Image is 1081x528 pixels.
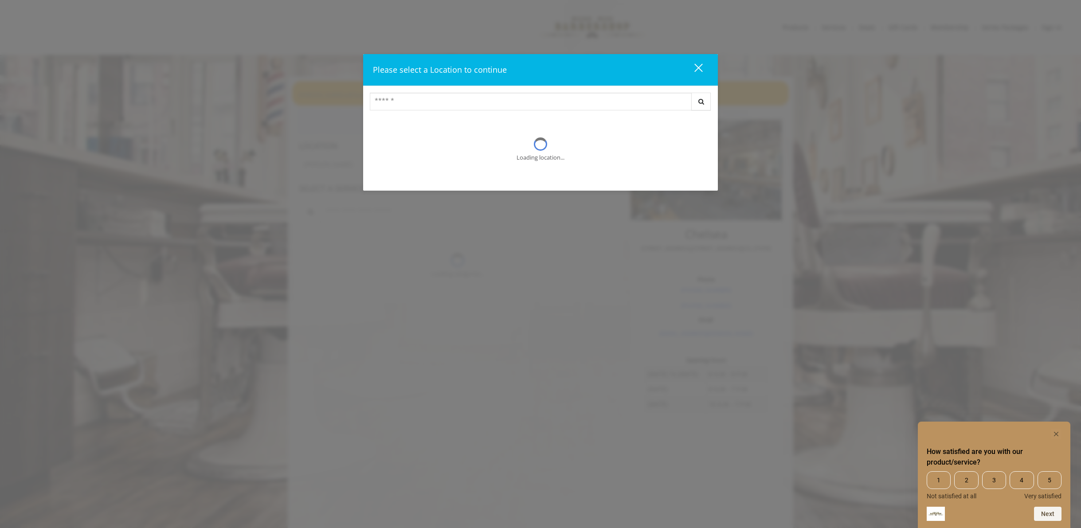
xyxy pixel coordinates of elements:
button: Hide survey [1051,429,1061,439]
div: Loading location... [517,153,564,162]
div: How satisfied are you with our product/service? Select an option from 1 to 5, with 1 being Not sa... [927,471,1061,500]
i: Search button [696,98,706,105]
span: Very satisfied [1024,493,1061,500]
button: Next question [1034,507,1061,521]
span: 3 [982,471,1006,489]
div: How satisfied are you with our product/service? Select an option from 1 to 5, with 1 being Not sa... [927,429,1061,521]
button: close dialog [678,61,708,79]
div: Center Select [370,93,711,115]
span: Not satisfied at all [927,493,976,500]
span: 4 [1010,471,1034,489]
div: close dialog [684,63,702,76]
span: 5 [1038,471,1061,489]
h2: How satisfied are you with our product/service? Select an option from 1 to 5, with 1 being Not sa... [927,446,1061,468]
span: 2 [954,471,978,489]
span: 1 [927,471,951,489]
span: Please select a Location to continue [373,64,507,75]
input: Search Center [370,93,692,110]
